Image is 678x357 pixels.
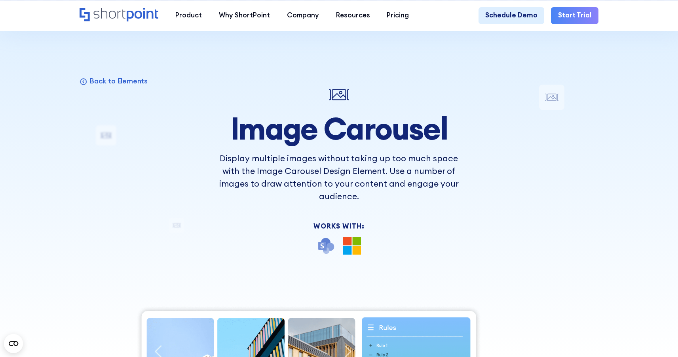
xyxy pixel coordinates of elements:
[80,76,148,85] a: Back to Elements
[551,7,598,24] a: Start Trial
[336,10,370,21] div: Resources
[378,7,418,24] a: Pricing
[317,237,335,255] img: SharePoint icon
[212,112,466,145] h1: Image Carousel
[327,7,378,24] a: Resources
[479,7,544,24] a: Schedule Demo
[89,76,148,85] p: Back to Elements
[343,237,361,255] img: Microsoft 365 logo
[211,7,279,24] a: Why ShortPoint
[167,7,211,24] a: Product
[278,7,327,24] a: Company
[287,10,319,21] div: Company
[536,265,678,357] iframe: Chat Widget
[387,10,409,21] div: Pricing
[329,85,349,105] img: Image Carousel
[212,223,466,230] div: Works With:
[219,10,270,21] div: Why ShortPoint
[212,152,466,203] p: Display multiple images without taking up too much space with the Image Carousel Design Element. ...
[80,8,158,23] a: Home
[175,10,202,21] div: Product
[4,334,23,353] button: Open CMP widget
